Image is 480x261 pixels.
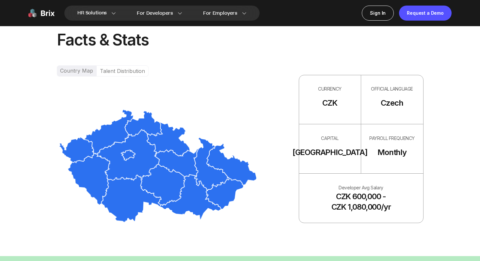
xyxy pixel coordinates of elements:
div: CURRENCY [318,85,342,93]
div: [GEOGRAPHIC_DATA] [293,142,367,163]
div: CZK 600,000 - CZK 1,080,000/yr [331,191,391,212]
div: PAYROLL FREQUENCY [369,135,415,142]
span: HR Solutions [77,8,107,18]
div: CZK [322,93,337,113]
a: Sign In [362,6,394,21]
div: OFFICIAL LANGUAGE [371,85,413,93]
span: For Developers [137,10,173,17]
div: CAPITAL [321,135,338,142]
div: Developer Avg Salary [339,184,383,191]
div: Czech [381,93,403,113]
div: Talent Distribution [96,65,149,77]
a: Request a Demo [399,6,452,21]
div: Facts & Stats [57,30,424,50]
div: Country Map [57,65,96,77]
div: Monthly [377,142,407,163]
span: For Employers [203,10,237,17]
